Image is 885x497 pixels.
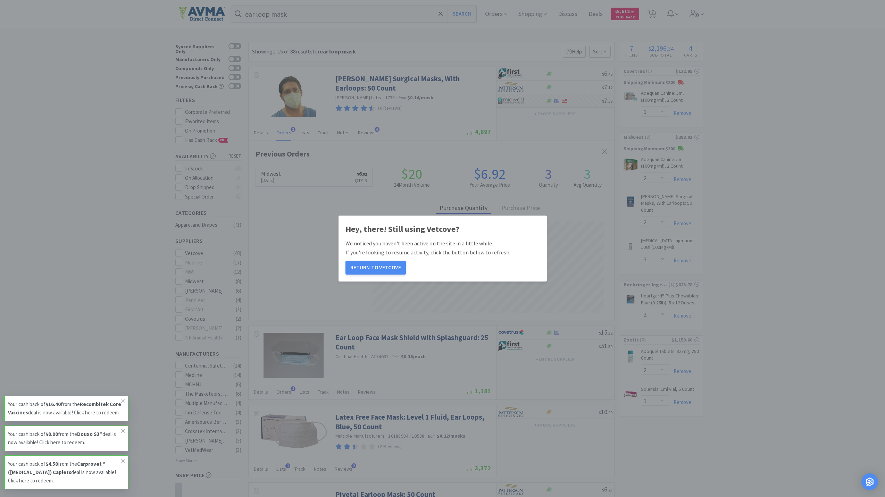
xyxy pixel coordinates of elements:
[345,261,406,275] button: Return to Vetcove
[77,431,102,437] strong: Douxo S3®
[345,222,540,236] h1: Hey, there! Still using Vetcove?
[8,430,121,447] p: Your cash back of from the deal is now available! Click here to redeem.
[8,460,121,485] p: Your cash back of from the deal is now available! Click here to redeem.
[861,473,878,490] div: Open Intercom Messenger
[8,400,121,417] p: Your cash back of from the deal is now available! Click here to redeem.
[45,461,58,467] strong: $4.50
[45,431,58,437] strong: $0.90
[45,401,61,407] strong: $16.40
[345,239,540,257] p: We noticed you haven't been active on the site in a little while. If you're looking to resume act...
